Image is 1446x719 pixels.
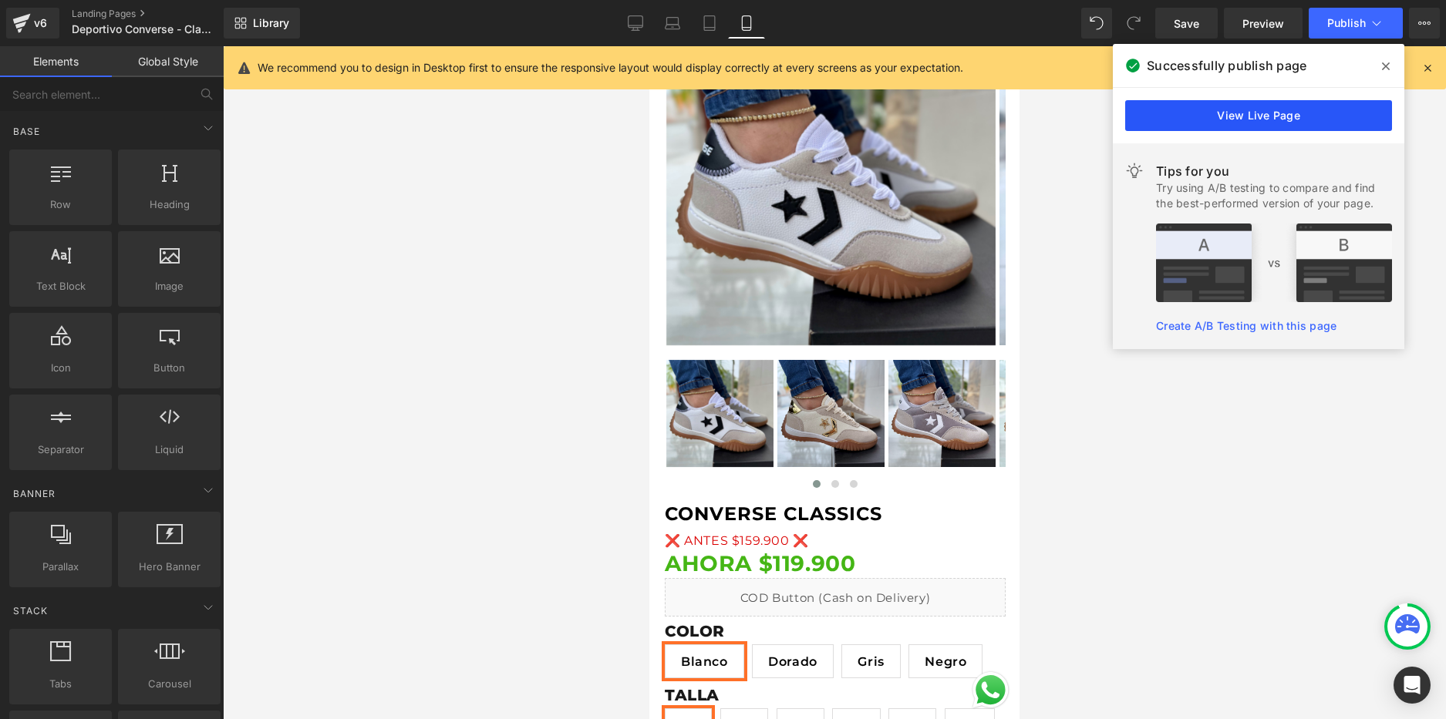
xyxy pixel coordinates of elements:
[123,197,216,213] span: Heading
[1309,8,1403,39] button: Publish
[1394,667,1431,704] div: Open Intercom Messenger
[1224,8,1303,39] a: Preview
[1174,15,1199,32] span: Save
[208,599,234,631] span: Gris
[1156,223,1392,302] img: tip.png
[14,442,107,458] span: Separator
[14,360,107,376] span: Icon
[350,314,457,421] img: CONVERSE CLASSICS
[617,8,654,39] a: Desktop
[32,663,46,695] span: 35
[199,663,214,695] span: 38
[1125,100,1392,131] a: View Live Page
[123,278,216,294] span: Image
[14,559,107,575] span: Parallax
[1147,56,1306,75] span: Successfully publish page
[123,676,216,692] span: Carousel
[728,8,765,39] a: Mobile
[72,23,217,35] span: Deportivo Converse - Classic
[31,13,50,33] div: v6
[312,663,329,695] span: 40
[1327,17,1366,29] span: Publish
[15,504,206,530] strong: AHORA $119.900
[6,8,59,39] a: v6
[1156,162,1392,180] div: Tips for you
[1118,8,1149,39] button: Redo
[253,16,289,30] span: Library
[87,663,103,695] span: 36
[12,124,42,139] span: Base
[691,8,728,39] a: Tablet
[123,360,216,376] span: Button
[112,46,224,77] a: Global Style
[1081,8,1112,39] button: Undo
[17,314,124,421] img: CONVERSE CLASSICS
[14,676,107,692] span: Tabs
[1409,8,1440,39] button: More
[32,599,79,631] span: Blanco
[15,576,356,598] label: COLOR
[239,314,346,421] img: CONVERSE CLASSICS
[320,623,362,665] a: Send a message via WhatsApp
[1156,319,1336,332] a: Create A/B Testing with this page
[12,486,57,501] span: Banner
[255,663,271,695] span: 39
[12,603,49,618] span: Stack
[15,640,356,662] label: TALLA
[320,623,362,665] div: Open WhatsApp chat
[72,8,246,20] a: Landing Pages
[123,442,216,458] span: Liquid
[14,278,107,294] span: Text Block
[275,599,317,631] span: Negro
[654,8,691,39] a: Laptop
[119,599,168,631] span: Dorado
[1156,180,1392,211] div: Try using A/B testing to compare and find the best-performed version of your page.
[14,197,107,213] span: Row
[143,663,159,695] span: 37
[15,455,233,479] a: CONVERSE CLASSICS
[128,314,235,421] img: CONVERSE CLASSICS
[123,559,216,575] span: Hero Banner
[15,487,160,502] span: ❌ ANTES $159.900 ❌
[1125,162,1144,180] img: light.svg
[258,59,963,76] p: We recommend you to design in Desktop first to ensure the responsive layout would display correct...
[1242,15,1284,32] span: Preview
[224,8,300,39] a: New Library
